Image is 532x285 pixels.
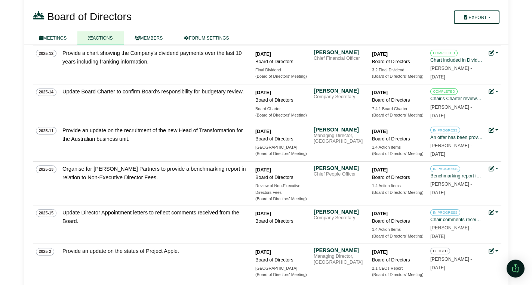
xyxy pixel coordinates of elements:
[62,126,249,143] div: Provide an update on the recruitment of the new Head of Transformation for the Australian busines...
[430,172,483,180] div: Benchmarking report is underway and will be provided during October. Action due date accordingly ...
[255,67,308,73] div: Final Dividend
[314,247,366,265] a: [PERSON_NAME] Managing Director, [GEOGRAPHIC_DATA]
[314,208,366,215] div: [PERSON_NAME]
[372,226,424,233] div: 1.4 Action Items
[372,67,424,73] div: 3.2 Final Dividend
[372,166,424,174] div: [DATE]
[77,31,123,44] a: ACTIONS
[255,265,308,278] a: [GEOGRAPHIC_DATA] (Board of Directors' Meeting)
[314,247,366,254] div: [PERSON_NAME]
[255,58,308,65] div: Board of Directors
[430,95,483,102] div: Chair's Charter review complete, feedback incorporated into version included in Board Pack.
[372,233,424,239] div: (Board of Directors' Meeting)
[314,171,366,177] div: Chief People Officer
[430,105,472,118] small: [PERSON_NAME] -
[255,144,308,151] div: [GEOGRAPHIC_DATA]
[372,265,424,272] div: 2.1 CEOs Report
[372,217,424,225] div: Board of Directors
[372,144,424,151] div: 1.4 Action Items
[314,49,366,62] a: [PERSON_NAME] Chief Financial Officer
[62,247,249,255] div: Provide an update on the status of Project Apple.
[314,87,366,100] a: [PERSON_NAME] Company Secretary
[255,217,308,225] div: Board of Directors
[372,248,424,256] div: [DATE]
[314,126,366,145] a: [PERSON_NAME] Managing Director, [GEOGRAPHIC_DATA]
[430,209,460,216] span: IN PROGRESS
[372,151,424,157] div: (Board of Directors' Meeting)
[255,210,308,217] div: [DATE]
[372,189,424,196] div: (Board of Directors' Meeting)
[430,56,483,64] div: Chart included in Dividend paper.
[36,209,57,217] span: 2025-15
[314,133,366,145] div: Managing Director, [GEOGRAPHIC_DATA]
[255,135,308,143] div: Board of Directors
[36,165,57,173] span: 2025-13
[507,260,525,278] div: Open Intercom Messenger
[430,74,445,80] span: [DATE]
[430,190,445,195] span: [DATE]
[314,56,366,62] div: Chief Financial Officer
[255,73,308,80] div: (Board of Directors' Meeting)
[255,248,308,256] div: [DATE]
[372,106,424,119] a: 7.4.1 Board Charter (Board of Directors' Meeting)
[430,49,483,80] a: COMPLETED Chart included in Dividend paper. [PERSON_NAME] -[DATE]
[255,151,308,157] div: (Board of Directors' Meeting)
[314,165,366,177] a: [PERSON_NAME] Chief People Officer
[372,272,424,278] div: (Board of Directors' Meeting)
[255,183,308,202] a: Review of Non-Executive Directors Fees (Board of Directors' Meeting)
[372,265,424,278] a: 2.1 CEOs Report (Board of Directors' Meeting)
[255,112,308,118] div: (Board of Directors' Meeting)
[430,216,483,223] div: Chair comments received. Action due date changed to October Board meeting.
[372,135,424,143] div: Board of Directors
[430,50,458,56] span: COMPLETED
[372,128,424,135] div: [DATE]
[430,234,445,239] span: [DATE]
[430,143,472,157] small: [PERSON_NAME] -
[314,165,366,171] div: [PERSON_NAME]
[255,106,308,119] a: Board Charter (Board of Directors' Meeting)
[314,87,366,94] div: [PERSON_NAME]
[430,113,445,118] span: [DATE]
[314,215,366,221] div: Company Secretary
[372,112,424,118] div: (Board of Directors' Meeting)
[255,196,308,202] div: (Board of Directors' Meeting)
[36,127,57,134] span: 2025-11
[372,183,424,196] a: 1.4 Action Items (Board of Directors' Meeting)
[372,174,424,181] div: Board of Directors
[430,88,458,95] span: COMPLETED
[430,165,483,195] a: IN PROGRESS Benchmarking report is underway and will be provided during October. Action due date ...
[255,174,308,181] div: Board of Directors
[430,127,460,133] span: IN PROGRESS
[372,226,424,239] a: 1.4 Action Items (Board of Directors' Meeting)
[62,208,249,226] div: Update Director Appointment letters to reflect comments received from the Board.
[255,256,308,264] div: Board of Directors
[255,272,308,278] div: (Board of Directors' Meeting)
[255,106,308,112] div: Board Charter
[314,208,366,221] a: [PERSON_NAME] Company Secretary
[430,152,445,157] span: [DATE]
[372,58,424,65] div: Board of Directors
[314,49,366,56] div: [PERSON_NAME]
[255,128,308,135] div: [DATE]
[255,183,308,196] div: Review of Non-Executive Directors Fees
[314,254,366,265] div: Managing Director, [GEOGRAPHIC_DATA]
[255,89,308,96] div: [DATE]
[430,87,483,118] a: COMPLETED Chair's Charter review complete, feedback incorporated into version included in Board P...
[255,144,308,157] a: [GEOGRAPHIC_DATA] (Board of Directors' Meeting)
[430,66,472,80] small: [PERSON_NAME] -
[372,96,424,104] div: Board of Directors
[36,248,55,255] span: 2025-2
[255,96,308,104] div: Board of Directors
[372,73,424,80] div: (Board of Directors' Meeting)
[372,89,424,96] div: [DATE]
[372,106,424,112] div: 7.4.1 Board Charter
[372,183,424,189] div: 1.4 Action Items
[255,67,308,80] a: Final Dividend (Board of Directors' Meeting)
[255,50,308,58] div: [DATE]
[430,248,450,254] span: CLOSED
[36,89,57,96] span: 2025-14
[372,67,424,80] a: 3.2 Final Dividend (Board of Directors' Meeting)
[255,166,308,174] div: [DATE]
[430,225,472,239] small: [PERSON_NAME] -
[430,257,472,270] small: [PERSON_NAME] -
